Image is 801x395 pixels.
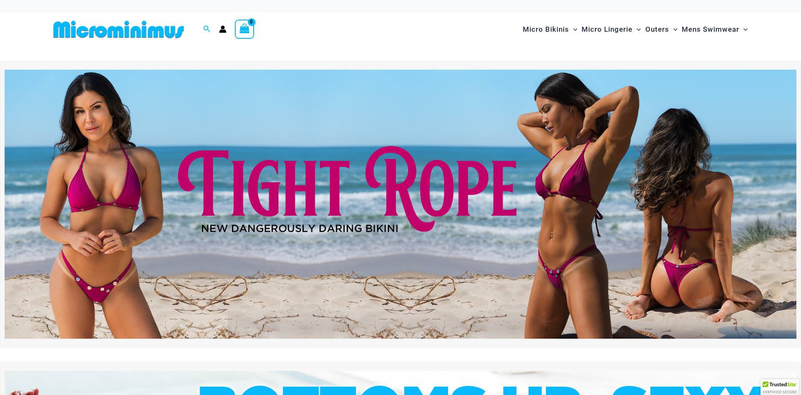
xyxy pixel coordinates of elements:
[579,17,643,42] a: Micro LingerieMenu ToggleMenu Toggle
[523,19,569,40] span: Micro Bikinis
[645,19,669,40] span: Outers
[50,20,187,39] img: MM SHOP LOGO FLAT
[669,19,678,40] span: Menu Toggle
[569,19,577,40] span: Menu Toggle
[643,17,680,42] a: OutersMenu ToggleMenu Toggle
[739,19,748,40] span: Menu Toggle
[582,19,632,40] span: Micro Lingerie
[235,20,254,39] a: View Shopping Cart, empty
[219,25,227,33] a: Account icon link
[203,24,211,35] a: Search icon link
[682,19,739,40] span: Mens Swimwear
[521,17,579,42] a: Micro BikinisMenu ToggleMenu Toggle
[519,15,751,43] nav: Site Navigation
[680,17,750,42] a: Mens SwimwearMenu ToggleMenu Toggle
[761,379,799,395] div: TrustedSite Certified
[5,70,796,339] img: Tight Rope Pink Bikini
[632,19,641,40] span: Menu Toggle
